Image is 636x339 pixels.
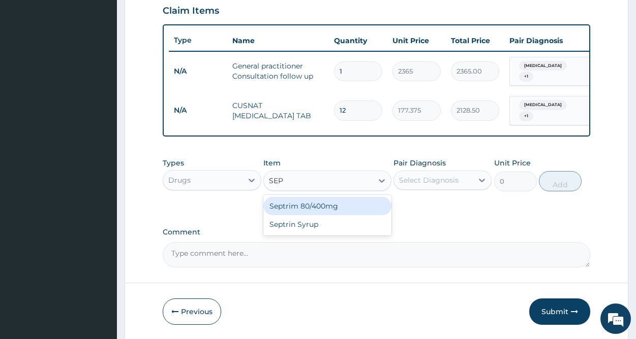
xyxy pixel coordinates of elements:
[446,30,504,51] th: Total Price
[163,228,590,236] label: Comment
[59,104,140,206] span: We're online!
[519,72,533,82] span: + 1
[539,171,582,191] button: Add
[263,215,391,233] div: Septrin Syrup
[504,30,616,51] th: Pair Diagnosis
[519,111,533,121] span: + 1
[167,5,191,29] div: Minimize live chat window
[519,100,567,110] span: [MEDICAL_DATA]
[169,31,227,50] th: Type
[5,229,194,264] textarea: Type your message and hit 'Enter'
[169,101,227,120] td: N/A
[387,30,446,51] th: Unit Price
[163,6,219,17] h3: Claim Items
[393,158,446,168] label: Pair Diagnosis
[227,30,329,51] th: Name
[19,51,41,76] img: d_794563401_company_1708531726252_794563401
[263,158,281,168] label: Item
[168,175,191,185] div: Drugs
[263,197,391,215] div: Septrim 80/400mg
[519,61,567,71] span: [MEDICAL_DATA]
[163,298,221,325] button: Previous
[169,62,227,81] td: N/A
[163,159,184,167] label: Types
[227,56,329,86] td: General practitioner Consultation follow up
[329,30,387,51] th: Quantity
[227,95,329,126] td: CUSNAT [MEDICAL_DATA] TAB
[53,57,171,70] div: Chat with us now
[494,158,531,168] label: Unit Price
[399,175,459,185] div: Select Diagnosis
[529,298,590,325] button: Submit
